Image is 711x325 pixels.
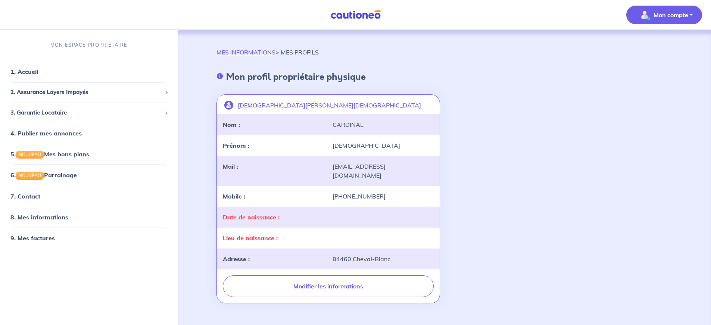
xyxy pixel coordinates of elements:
[10,109,162,117] span: 3. Garantie Locataire
[223,121,240,128] strong: Nom :
[3,231,175,246] div: 9. Mes factures
[216,48,319,57] p: > MES PROFILS
[10,129,82,137] a: 4. Publier mes annonces
[328,254,438,263] div: 84460 Cheval-Blanc
[10,68,38,75] a: 1. Accueil
[328,10,384,19] img: Cautioneo
[626,6,702,24] button: illu_account_valid_menu.svgMon compte
[3,147,175,162] div: 5.NOUVEAUMes bons plans
[10,213,68,221] a: 8. Mes informations
[328,120,438,129] div: CARDINAL
[10,88,162,97] span: 2. Assurance Loyers Impayés
[216,49,275,56] a: MES INFORMATIONS
[226,72,366,82] h4: Mon profil propriétaire physique
[223,234,278,242] strong: Lieu de naissance :
[328,141,438,150] div: [DEMOGRAPHIC_DATA]
[3,85,175,100] div: 2. Assurance Loyers Impayés
[10,150,89,158] a: 5.NOUVEAUMes bons plans
[654,10,688,19] p: Mon compte
[223,193,245,200] strong: Mobile :
[223,275,433,297] button: Modifier les informations
[10,171,77,179] a: 6.NOUVEAUParrainage
[328,162,438,180] div: [EMAIL_ADDRESS][DOMAIN_NAME]
[50,41,127,49] p: MON ESPACE PROPRIÉTAIRE
[3,126,175,141] div: 4. Publier mes annonces
[328,192,438,201] div: [PHONE_NUMBER]
[224,101,233,110] img: illu_account.svg
[223,142,249,149] strong: Prénom :
[639,9,651,21] img: illu_account_valid_menu.svg
[223,255,250,263] strong: Adresse :
[3,210,175,225] div: 8. Mes informations
[223,213,280,221] strong: Date de naissance :
[10,234,55,242] a: 9. Mes factures
[223,163,238,170] strong: Mail :
[10,193,40,200] a: 7. Contact
[238,101,421,110] p: [DEMOGRAPHIC_DATA][PERSON_NAME][DEMOGRAPHIC_DATA]
[3,189,175,204] div: 7. Contact
[3,106,175,120] div: 3. Garantie Locataire
[3,64,175,79] div: 1. Accueil
[3,168,175,182] div: 6.NOUVEAUParrainage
